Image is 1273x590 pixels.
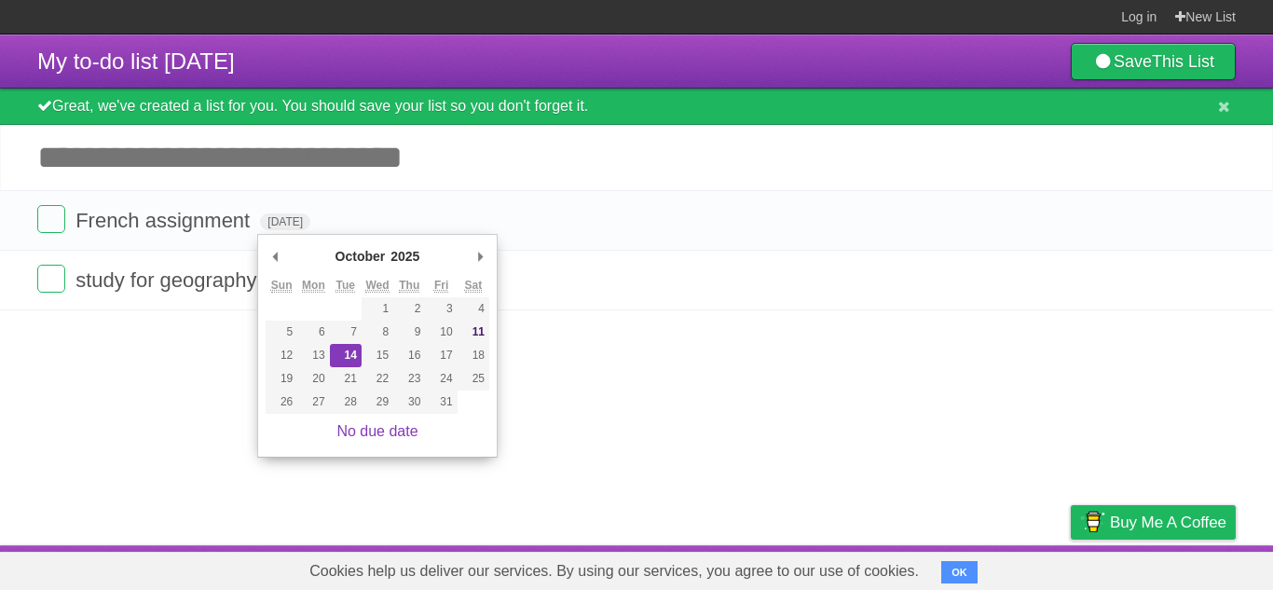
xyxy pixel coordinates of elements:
[393,297,425,321] button: 2
[297,367,329,391] button: 20
[266,391,297,414] button: 26
[260,213,310,230] span: [DATE]
[335,279,354,293] abbr: Tuesday
[1152,52,1214,71] b: This List
[941,561,978,583] button: OK
[1118,550,1236,585] a: Suggest a feature
[884,550,960,585] a: Developers
[393,344,425,367] button: 16
[75,209,254,232] span: French assignment
[465,279,483,293] abbr: Saturday
[1071,43,1236,80] a: SaveThis List
[458,344,489,367] button: 18
[297,321,329,344] button: 6
[458,297,489,321] button: 4
[75,268,261,292] span: study for geography
[1110,506,1226,539] span: Buy me a coffee
[458,321,489,344] button: 11
[302,279,325,293] abbr: Monday
[37,205,65,233] label: Done
[823,550,862,585] a: About
[362,344,393,367] button: 15
[330,344,362,367] button: 14
[434,279,448,293] abbr: Friday
[393,321,425,344] button: 9
[425,391,457,414] button: 31
[330,391,362,414] button: 28
[297,391,329,414] button: 27
[399,279,419,293] abbr: Thursday
[330,367,362,391] button: 21
[362,391,393,414] button: 29
[291,553,938,590] span: Cookies help us deliver our services. By using our services, you agree to our use of cookies.
[1080,506,1105,538] img: Buy me a coffee
[37,265,65,293] label: Done
[266,242,284,270] button: Previous Month
[425,367,457,391] button: 24
[425,344,457,367] button: 17
[1047,550,1095,585] a: Privacy
[425,321,457,344] button: 10
[266,367,297,391] button: 19
[362,321,393,344] button: 8
[330,321,362,344] button: 7
[388,242,422,270] div: 2025
[333,242,389,270] div: October
[37,48,235,74] span: My to-do list [DATE]
[425,297,457,321] button: 3
[336,423,417,439] a: No due date
[1071,505,1236,540] a: Buy me a coffee
[362,367,393,391] button: 22
[458,367,489,391] button: 25
[266,344,297,367] button: 12
[297,344,329,367] button: 13
[983,550,1024,585] a: Terms
[362,297,393,321] button: 1
[393,367,425,391] button: 23
[271,279,293,293] abbr: Sunday
[365,279,389,293] abbr: Wednesday
[471,242,489,270] button: Next Month
[393,391,425,414] button: 30
[266,321,297,344] button: 5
